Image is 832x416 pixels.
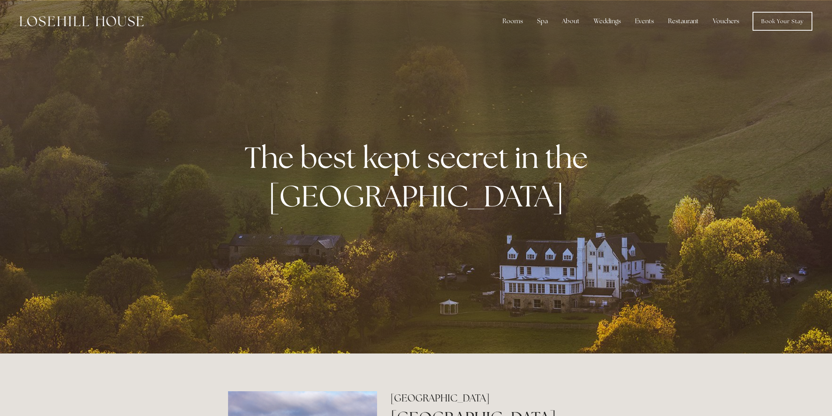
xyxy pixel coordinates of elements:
[245,138,594,215] strong: The best kept secret in the [GEOGRAPHIC_DATA]
[753,12,812,31] a: Book Your Stay
[531,13,554,29] div: Spa
[587,13,627,29] div: Weddings
[390,391,604,405] h2: [GEOGRAPHIC_DATA]
[707,13,745,29] a: Vouchers
[629,13,660,29] div: Events
[496,13,529,29] div: Rooms
[20,16,144,26] img: Losehill House
[662,13,705,29] div: Restaurant
[556,13,586,29] div: About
